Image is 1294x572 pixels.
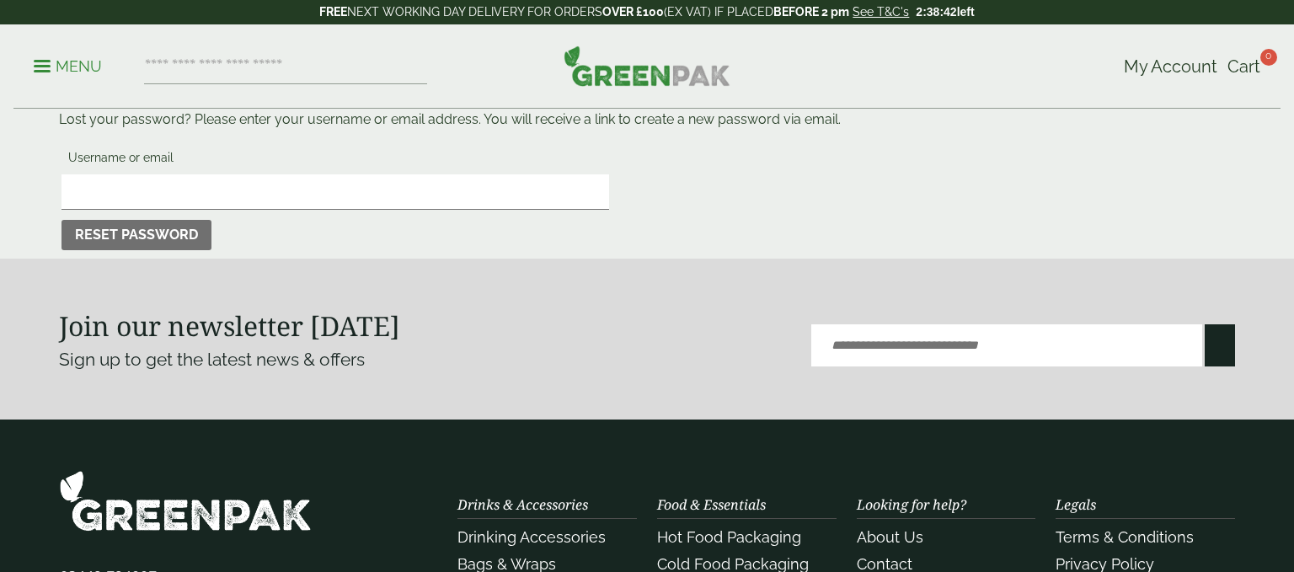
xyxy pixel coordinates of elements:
[1227,54,1260,79] a: Cart 0
[916,5,956,19] span: 2:38:42
[853,5,909,19] a: See T&C's
[1124,56,1217,77] span: My Account
[957,5,975,19] span: left
[34,56,102,77] p: Menu
[34,56,102,73] a: Menu
[1124,54,1217,79] a: My Account
[457,528,606,546] a: Drinking Accessories
[1056,528,1194,546] a: Terms & Conditions
[59,110,1235,130] p: Lost your password? Please enter your username or email address. You will receive a link to creat...
[1260,49,1277,66] span: 0
[1227,56,1260,77] span: Cart
[657,528,801,546] a: Hot Food Packaging
[61,146,609,174] label: Username or email
[564,45,730,86] img: GreenPak Supplies
[857,528,923,546] a: About Us
[59,307,400,344] strong: Join our newsletter [DATE]
[602,5,664,19] strong: OVER £100
[773,5,849,19] strong: BEFORE 2 pm
[59,346,588,373] p: Sign up to get the latest news & offers
[59,470,312,532] img: GreenPak Supplies
[61,220,211,250] button: Reset password
[319,5,347,19] strong: FREE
